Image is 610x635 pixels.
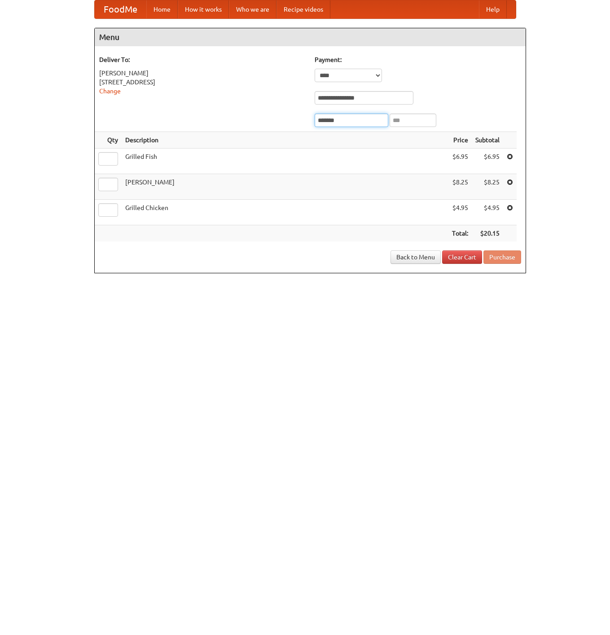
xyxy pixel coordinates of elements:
[99,55,306,64] h5: Deliver To:
[448,174,472,200] td: $8.25
[122,149,448,174] td: Grilled Fish
[472,174,503,200] td: $8.25
[95,132,122,149] th: Qty
[122,200,448,225] td: Grilled Chicken
[472,225,503,242] th: $20.15
[483,250,521,264] button: Purchase
[229,0,276,18] a: Who we are
[448,200,472,225] td: $4.95
[472,149,503,174] td: $6.95
[472,132,503,149] th: Subtotal
[95,0,146,18] a: FoodMe
[122,174,448,200] td: [PERSON_NAME]
[448,149,472,174] td: $6.95
[442,250,482,264] a: Clear Cart
[178,0,229,18] a: How it works
[99,69,306,78] div: [PERSON_NAME]
[146,0,178,18] a: Home
[95,28,526,46] h4: Menu
[472,200,503,225] td: $4.95
[99,88,121,95] a: Change
[479,0,507,18] a: Help
[276,0,330,18] a: Recipe videos
[122,132,448,149] th: Description
[391,250,441,264] a: Back to Menu
[315,55,521,64] h5: Payment:
[448,225,472,242] th: Total:
[448,132,472,149] th: Price
[99,78,306,87] div: [STREET_ADDRESS]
